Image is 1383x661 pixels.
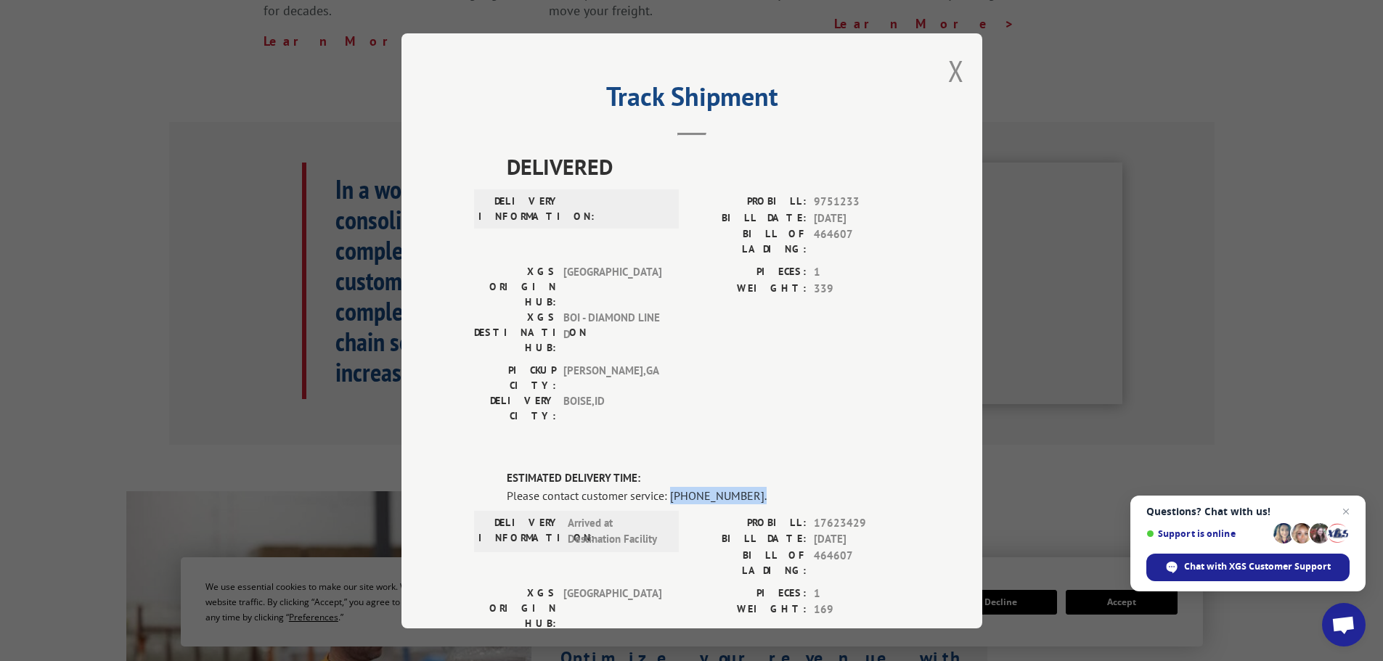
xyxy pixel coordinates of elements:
[563,393,661,424] span: BOISE , ID
[478,514,560,547] label: DELIVERY INFORMATION:
[814,585,910,602] span: 1
[692,226,807,257] label: BILL OF LADING:
[474,585,556,631] label: XGS ORIGIN HUB:
[692,280,807,297] label: WEIGHT:
[1146,554,1350,581] div: Chat with XGS Customer Support
[814,531,910,548] span: [DATE]
[474,264,556,310] label: XGS ORIGIN HUB:
[563,310,661,356] span: BOI - DIAMOND LINE D
[507,150,910,183] span: DELIVERED
[568,514,666,547] span: Arrived at Destination Facility
[1337,503,1355,520] span: Close chat
[1322,603,1366,646] div: Open chat
[692,547,807,578] label: BILL OF LADING:
[1146,506,1350,517] span: Questions? Chat with us!
[692,514,807,531] label: PROBILL:
[692,585,807,602] label: PIECES:
[692,531,807,548] label: BILL DATE:
[474,86,910,114] h2: Track Shipment
[1184,560,1331,573] span: Chat with XGS Customer Support
[507,470,910,487] label: ESTIMATED DELIVERY TIME:
[692,602,807,618] label: WEIGHT:
[1146,528,1268,539] span: Support is online
[474,363,556,393] label: PICKUP CITY:
[563,264,661,310] span: [GEOGRAPHIC_DATA]
[692,264,807,281] label: PIECES:
[948,52,964,90] button: Close modal
[814,280,910,297] span: 339
[814,226,910,257] span: 464607
[474,393,556,424] label: DELIVERY CITY:
[814,264,910,281] span: 1
[563,585,661,631] span: [GEOGRAPHIC_DATA]
[563,363,661,393] span: [PERSON_NAME] , GA
[507,486,910,504] div: Please contact customer service: [PHONE_NUMBER].
[814,547,910,578] span: 464607
[814,194,910,210] span: 9751233
[814,514,910,531] span: 17623429
[474,310,556,356] label: XGS DESTINATION HUB:
[814,602,910,618] span: 169
[692,210,807,226] label: BILL DATE:
[478,194,560,224] label: DELIVERY INFORMATION:
[692,194,807,210] label: PROBILL:
[814,210,910,226] span: [DATE]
